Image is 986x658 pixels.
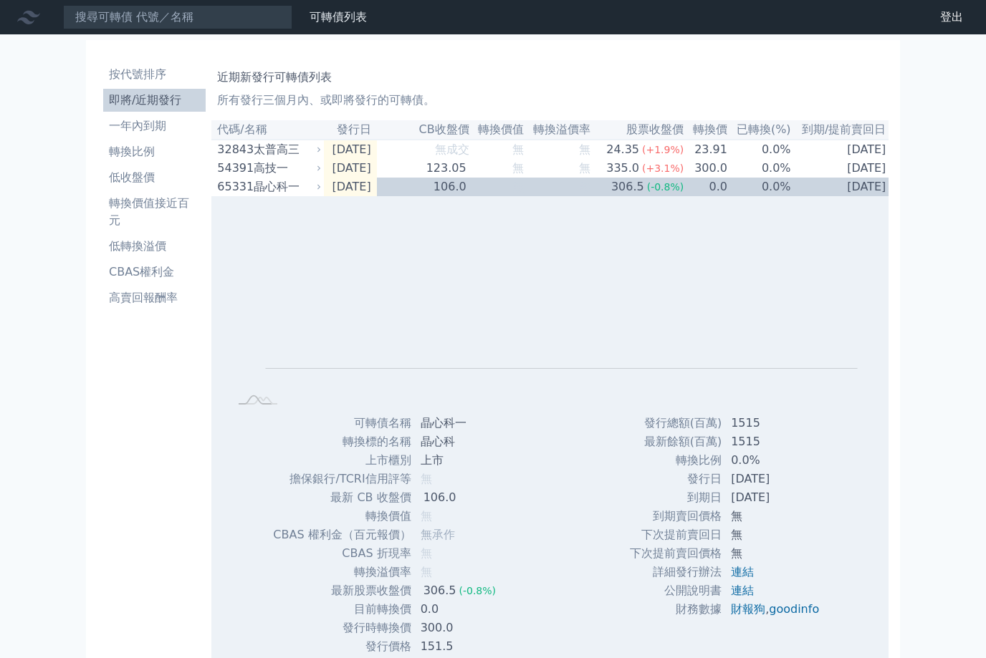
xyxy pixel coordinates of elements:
[217,178,249,195] div: 65331
[929,6,975,29] a: 登出
[103,238,206,255] li: 低轉換溢價
[728,178,792,196] td: 0.0%
[629,526,722,544] td: 下次提前賣回日
[63,5,292,29] input: 搜尋可轉債 代號／名稱
[603,141,642,158] div: 24.35
[217,92,883,109] p: 所有發行三個月內、或即將發行的可轉債。
[412,637,507,656] td: 151.5
[731,584,754,597] a: 連結
[579,142,590,156] span: 無
[914,589,986,658] div: 聊天小工具
[470,120,525,140] th: 轉換價值
[629,432,722,451] td: 最新餘額(百萬)
[324,159,376,178] td: [DATE]
[722,432,831,451] td: 1515
[272,619,411,637] td: 發行時轉換價
[629,414,722,432] td: 發行總額(百萬)
[731,602,765,616] a: 財報狗
[272,563,411,581] td: 轉換溢價率
[792,159,892,178] td: [DATE]
[647,181,684,193] span: (-0.8%)
[792,140,892,159] td: [DATE]
[103,195,206,229] li: 轉換價值接近百元
[423,160,469,177] div: 123.05
[103,89,206,112] a: 即將/近期發行
[629,600,722,619] td: 財務數據
[272,600,411,619] td: 目前轉換價
[103,261,206,284] a: CBAS權利金
[722,414,831,432] td: 1515
[512,180,524,193] span: 無
[272,470,411,488] td: 擔保銀行/TCRI信用評等
[629,544,722,563] td: 下次提前賣回價格
[629,563,722,581] td: 詳細發行辦法
[272,637,411,656] td: 發行價格
[217,69,883,86] h1: 近期新發行可轉債列表
[914,589,986,658] iframe: Chat Widget
[459,585,497,596] span: (-0.8%)
[412,414,507,432] td: 晶心科一
[642,144,684,155] span: (+1.9%)
[103,286,206,309] a: 高賣回報酬率
[525,120,591,140] th: 轉換溢價率
[722,544,831,563] td: 無
[412,451,507,470] td: 上市
[252,218,858,389] g: Chart
[412,600,507,619] td: 0.0
[579,180,590,193] span: 無
[421,582,459,599] div: 306.5
[421,509,432,523] span: 無
[103,192,206,232] a: 轉換價值接近百元
[103,92,206,109] li: 即將/近期發行
[103,166,206,189] a: 低收盤價
[722,451,831,470] td: 0.0%
[421,528,455,541] span: 無承作
[272,581,411,600] td: 最新股票收盤價
[579,161,590,175] span: 無
[728,140,792,159] td: 0.0%
[629,507,722,526] td: 到期賣回價格
[103,115,206,137] a: 一年內到期
[254,178,318,195] div: 晶心科一
[728,159,792,178] td: 0.0%
[792,178,892,196] td: [DATE]
[421,565,432,579] span: 無
[103,143,206,160] li: 轉換比例
[435,142,469,156] span: 無成交
[684,140,728,159] td: 23.91
[684,159,728,178] td: 300.0
[421,546,432,560] span: 無
[217,160,249,177] div: 54391
[103,235,206,258] a: 低轉換溢價
[608,178,647,195] div: 306.5
[431,178,469,195] div: 106.0
[591,120,684,140] th: 股票收盤價
[272,507,411,526] td: 轉換價值
[629,581,722,600] td: 公開說明書
[731,565,754,579] a: 連結
[412,432,507,451] td: 晶心科
[254,160,318,177] div: 高技一
[103,63,206,86] a: 按代號排序
[272,544,411,563] td: CBAS 折現率
[629,451,722,470] td: 轉換比例
[512,161,524,175] span: 無
[324,178,376,196] td: [DATE]
[272,432,411,451] td: 轉換標的名稱
[603,160,642,177] div: 335.0
[103,117,206,135] li: 一年內到期
[642,163,684,174] span: (+3.1%)
[103,289,206,306] li: 高賣回報酬率
[421,472,432,485] span: 無
[629,470,722,488] td: 發行日
[629,488,722,507] td: 到期日
[792,120,892,140] th: 到期/提前賣回日
[103,140,206,163] a: 轉換比例
[722,488,831,507] td: [DATE]
[722,526,831,544] td: 無
[377,120,470,140] th: CB收盤價
[272,451,411,470] td: 上市櫃別
[211,120,324,140] th: 代碼/名稱
[684,178,728,196] td: 0.0
[103,169,206,186] li: 低收盤價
